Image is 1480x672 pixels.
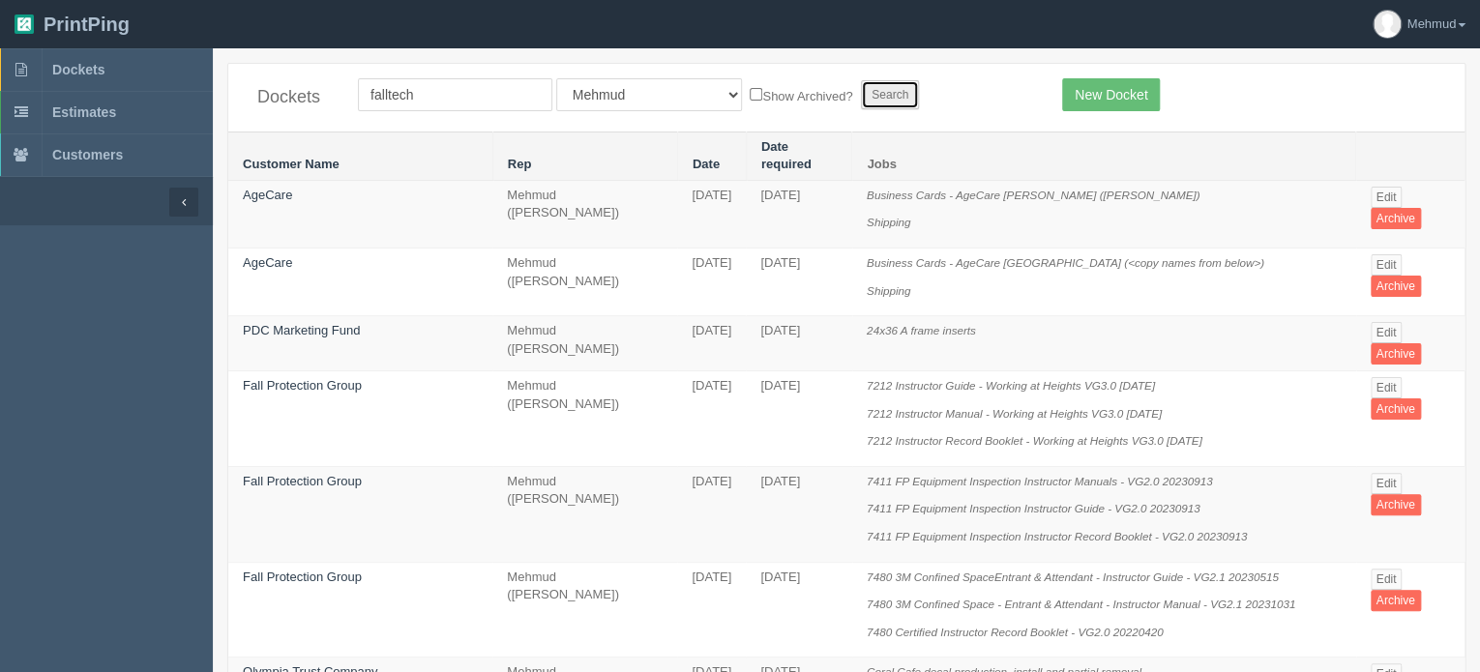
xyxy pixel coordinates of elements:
a: Edit [1371,322,1403,343]
a: Archive [1371,343,1421,365]
i: 7411 FP Equipment Inspection Instructor Record Booklet - VG2.0 20230913 [867,530,1247,542]
td: [DATE] [746,562,852,657]
input: Customer Name [358,78,552,111]
a: Archive [1371,494,1421,515]
img: avatar_default-7531ab5dedf162e01f1e0bb0964e6a185e93c5c22dfe317fb01d7f8cd2b1632c.jpg [1374,11,1401,38]
a: Date [693,157,720,171]
a: Customer Name [243,157,340,171]
a: Archive [1371,276,1421,297]
i: Shipping [867,284,911,297]
a: AgeCare [243,188,292,202]
input: Show Archived? [750,88,762,101]
img: logo-3e63b451c926e2ac314895c53de4908e5d424f24456219fb08d385ab2e579770.png [15,15,34,34]
a: Archive [1371,208,1421,229]
i: Business Cards - AgeCare [PERSON_NAME] ([PERSON_NAME]) [867,189,1199,201]
span: Dockets [52,62,104,77]
i: 7411 FP Equipment Inspection Instructor Guide - VG2.0 20230913 [867,502,1200,514]
a: Rep [508,157,532,171]
i: Business Cards - AgeCare [GEOGRAPHIC_DATA] (<copy names from below>) [867,256,1264,269]
th: Jobs [852,131,1356,180]
td: Mehmud ([PERSON_NAME]) [492,371,677,467]
td: Mehmud ([PERSON_NAME]) [492,316,677,371]
i: 7212 Instructor Record Booklet - Working at Heights VG3.0 [DATE] [867,434,1202,447]
td: [DATE] [677,466,746,562]
td: [DATE] [746,248,852,316]
i: 7411 FP Equipment Inspection Instructor Manuals - VG2.0 20230913 [867,475,1213,487]
td: Mehmud ([PERSON_NAME]) [492,562,677,657]
td: [DATE] [677,562,746,657]
td: [DATE] [746,466,852,562]
input: Search [861,80,919,109]
i: Shipping [867,216,911,228]
i: 7480 Certified Instructor Record Booklet - VG2.0 20220420 [867,626,1164,638]
h4: Dockets [257,88,329,107]
a: Archive [1371,398,1421,420]
i: 7212 Instructor Manual - Working at Heights VG3.0 [DATE] [867,407,1162,420]
td: [DATE] [746,316,852,371]
i: 7212 Instructor Guide - Working at Heights VG3.0 [DATE] [867,379,1155,392]
a: AgeCare [243,255,292,270]
a: New Docket [1062,78,1160,111]
a: Edit [1371,377,1403,398]
a: Edit [1371,254,1403,276]
td: [DATE] [746,371,852,467]
a: Fall Protection Group [243,570,362,584]
td: [DATE] [746,180,852,248]
a: Edit [1371,569,1403,590]
a: Edit [1371,187,1403,208]
label: Show Archived? [750,84,852,106]
td: [DATE] [677,248,746,316]
i: 7480 3M Confined Space - Entrant & Attendant - Instructor Manual - VG2.1 20231031 [867,598,1295,610]
td: [DATE] [677,180,746,248]
i: 24x36 A frame inserts [867,324,976,336]
a: PDC Marketing Fund [243,323,360,337]
a: Fall Protection Group [243,378,362,393]
a: Archive [1371,590,1421,611]
a: Edit [1371,473,1403,494]
i: 7480 3M Confined SpaceEntrant & Attendant - Instructor Guide - VG2.1 20230515 [867,570,1279,583]
td: Mehmud ([PERSON_NAME]) [492,466,677,562]
td: Mehmud ([PERSON_NAME]) [492,248,677,316]
a: Fall Protection Group [243,474,362,488]
td: [DATE] [677,371,746,467]
a: Date required [761,139,812,172]
td: Mehmud ([PERSON_NAME]) [492,180,677,248]
td: [DATE] [677,316,746,371]
span: Estimates [52,104,116,120]
span: Customers [52,147,123,162]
